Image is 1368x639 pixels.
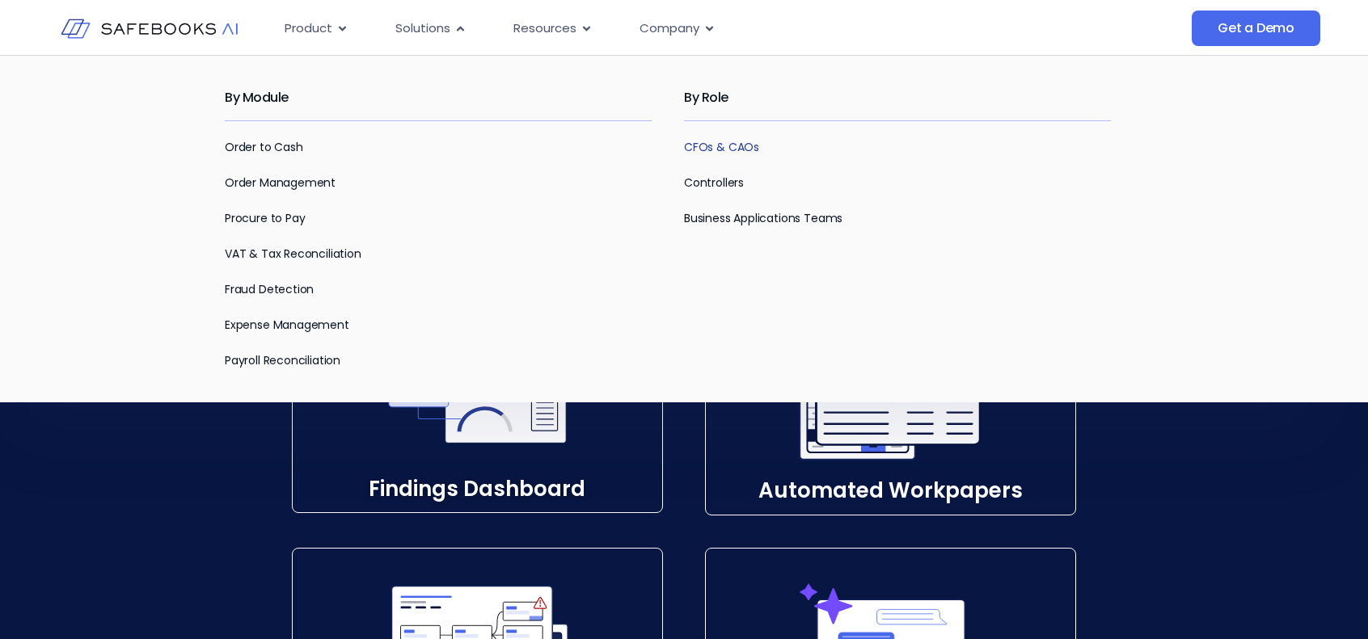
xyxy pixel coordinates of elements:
nav: Menu [272,13,1030,44]
a: Business Applications Teams [684,210,842,226]
a: Order Management [225,174,336,191]
a: Controllers [684,174,744,191]
span: Company [640,19,699,38]
a: Get a Demo [1192,11,1320,46]
h2: By Module [225,75,652,120]
a: Fraud Detection [225,281,314,297]
a: Procure to Pay [225,210,305,226]
a: Expense Management [225,317,349,333]
p: Findings Dashboard​ [293,488,663,490]
div: Menu Toggle [272,13,1030,44]
a: Payroll Reconciliation [225,352,340,368]
a: VAT & Tax Reconciliation [225,246,361,262]
h2: By Role [684,75,1111,120]
span: Solutions [395,19,450,38]
span: Get a Demo [1218,20,1294,36]
a: CFOs & CAOs [684,139,759,155]
span: Resources [513,19,576,38]
span: Product [285,19,332,38]
p: Automated Workpapers​ [706,490,1076,492]
a: Order to Cash [225,139,303,155]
